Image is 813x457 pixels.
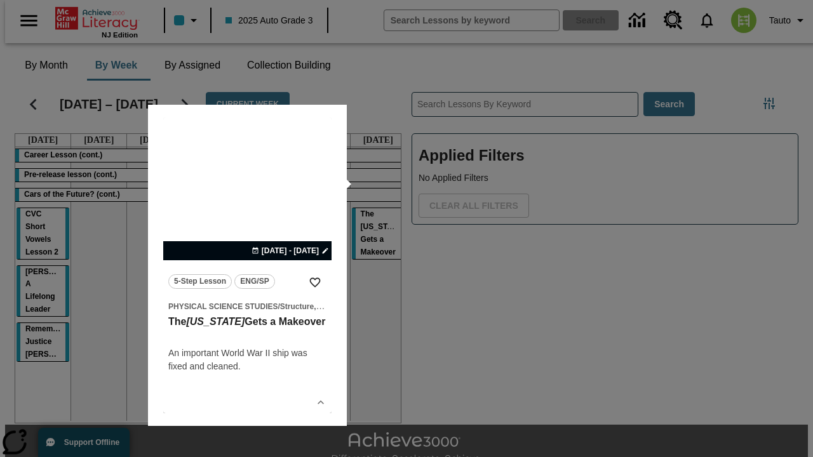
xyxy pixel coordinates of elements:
[304,271,326,294] button: Add to Favorites
[168,302,278,311] span: Physical Science Studies
[168,347,326,373] div: An important World War II ship was fixed and cleaned.
[262,245,319,256] span: [DATE] - [DATE]
[168,315,326,329] h3: The <i>Missouri</i> Gets a Makeover
[168,300,326,313] span: Topic: Physical Science Studies/Structure, Interactions, and Properties of Matter
[249,245,332,256] button: Oct 19 - Oct 19 Choose Dates
[174,275,226,288] span: 5-Step Lesson
[278,302,279,311] span: /
[168,274,232,289] button: 5-Step Lesson
[234,274,275,289] button: ENG/SP
[240,275,269,288] span: ENG/SP
[280,302,454,311] span: Structure, Interactions, and Properties of Matter
[311,393,330,412] button: Show Details
[168,329,326,344] h4: undefined
[163,117,332,413] div: lesson details
[186,316,245,327] i: [US_STATE]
